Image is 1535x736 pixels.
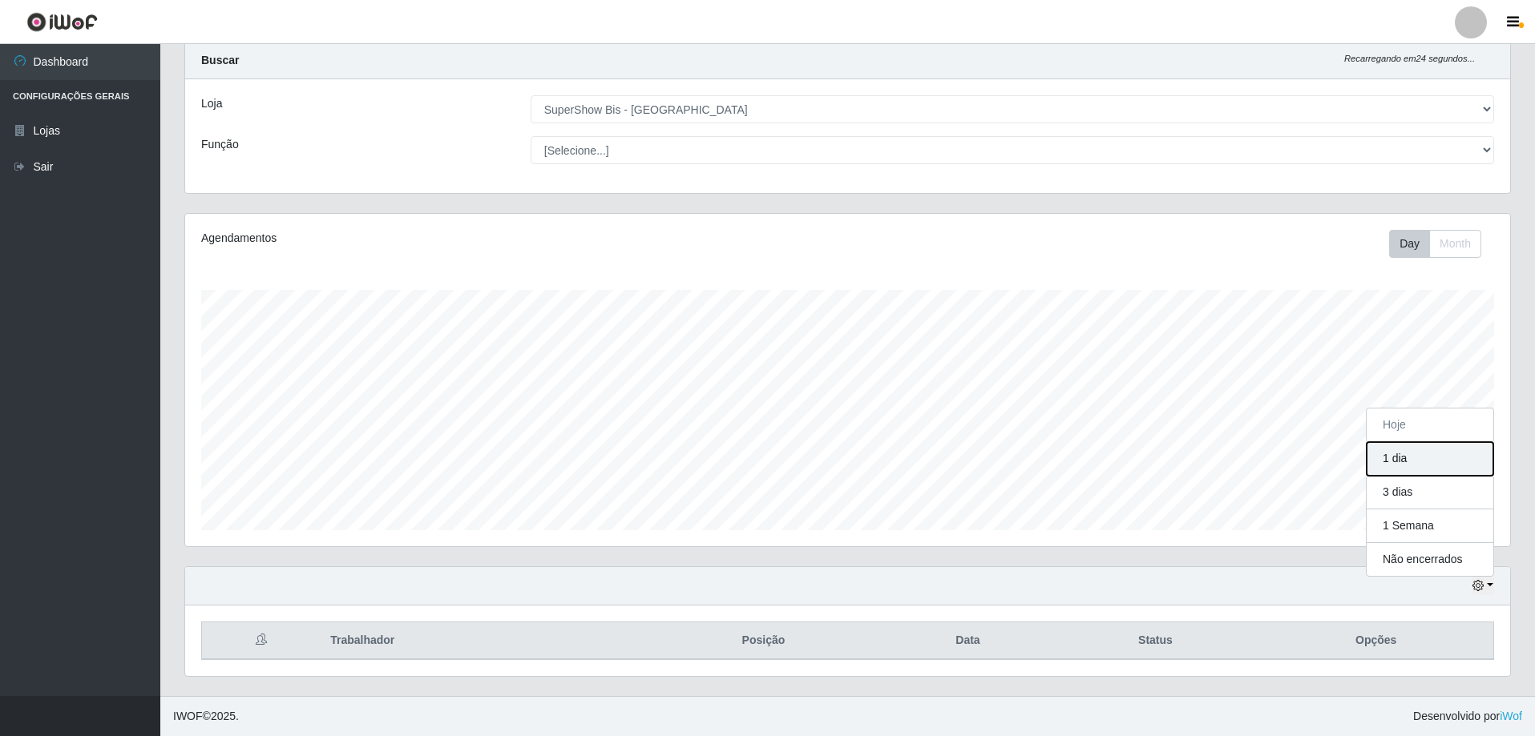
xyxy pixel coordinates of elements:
[1367,509,1493,543] button: 1 Semana
[884,622,1052,660] th: Data
[173,708,239,725] span: © 2025 .
[1367,476,1493,509] button: 3 dias
[201,54,239,66] strong: Buscar
[201,230,726,247] div: Agendamentos
[1367,543,1493,576] button: Não encerrados
[1429,230,1481,258] button: Month
[1367,442,1493,476] button: 1 dia
[173,710,203,722] span: IWOF
[1258,622,1493,660] th: Opções
[1344,54,1475,63] i: Recarregando em 24 segundos...
[1367,408,1493,442] button: Hoje
[1500,710,1522,722] a: iWof
[1389,230,1430,258] button: Day
[201,136,239,153] label: Função
[201,95,222,112] label: Loja
[26,12,98,32] img: CoreUI Logo
[1389,230,1481,258] div: First group
[1389,230,1494,258] div: Toolbar with button groups
[321,622,643,660] th: Trabalhador
[643,622,883,660] th: Posição
[1413,708,1522,725] span: Desenvolvido por
[1052,622,1258,660] th: Status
